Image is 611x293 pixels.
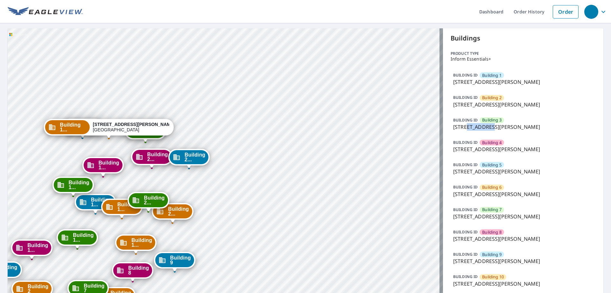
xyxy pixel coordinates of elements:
span: Building 1... [117,202,138,212]
p: BUILDING ID [453,162,478,167]
strong: [STREET_ADDRESS][PERSON_NAME] [93,122,175,127]
div: Dropped pin, building Building 12, Commercial property, 4001 Anderson Road Nashville, TN 37217 [11,239,53,259]
p: [STREET_ADDRESS][PERSON_NAME] [453,123,593,131]
span: Building 1... [27,243,48,253]
p: BUILDING ID [453,140,478,145]
span: Building 1... [60,122,86,132]
p: Inform Essentials+ [451,56,596,62]
div: Dropped pin, building Building 22, Commercial property, 4001 Anderson Road Nashville, TN 37217 [152,203,193,223]
span: Building 2... [144,195,165,205]
span: Building 1... [91,197,112,207]
p: BUILDING ID [453,229,478,235]
span: Building 1... [98,160,119,170]
p: BUILDING ID [453,72,478,78]
p: [STREET_ADDRESS][PERSON_NAME] [453,257,593,265]
div: Dropped pin, building Building 9, Commercial property, 4001 Anderson Road Nashville, TN 37217 [154,252,195,272]
span: Building 8 [482,229,502,235]
span: Building 2... [185,152,205,162]
p: BUILDING ID [453,274,478,279]
p: Buildings [451,33,596,43]
span: Building 8 [128,266,149,275]
span: Building 1 [482,72,502,78]
span: Building 1... [68,180,89,190]
p: [STREET_ADDRESS][PERSON_NAME] [453,78,593,86]
p: [STREET_ADDRESS][PERSON_NAME] [453,213,593,220]
p: [STREET_ADDRESS][PERSON_NAME] [453,235,593,243]
p: [STREET_ADDRESS][PERSON_NAME] [453,190,593,198]
p: [STREET_ADDRESS][PERSON_NAME] [453,101,593,108]
span: Building 6 [482,184,502,190]
div: Dropped pin, building Building 15, Commercial property, 4001 Anderson Road Nashville, TN 37217 [52,177,94,196]
p: [STREET_ADDRESS][PERSON_NAME] [453,168,593,175]
span: Building 7 [84,283,104,293]
p: BUILDING ID [453,117,478,123]
p: Product type [451,51,596,56]
div: Dropped pin, building Building 21, Commercial property, 4001 Anderson Road Nashville, TN 37217 [168,149,210,169]
p: [STREET_ADDRESS][PERSON_NAME] [453,280,593,288]
span: Building 3 [482,117,502,123]
span: Building 9 [170,255,191,265]
div: Dropped pin, building Building 16, Commercial property, 4001 Anderson Road Nashville, TN 37217 [82,157,123,177]
span: Building 5 [482,162,502,168]
p: BUILDING ID [453,207,478,212]
div: Dropped pin, building Building 14, Commercial property, 4001 Anderson Road Nashville, TN 37217 [101,199,143,218]
span: Building 10 [482,274,504,280]
div: Dropped pin, building Building 11, Commercial property, 4001 Anderson Road Nashville, TN 37217 [57,229,98,249]
span: Building 1... [73,233,94,242]
div: Dropped pin, building Building 8, Commercial property, 4001 Anderson Road Nashville, TN 37217 [112,262,153,282]
p: BUILDING ID [453,184,478,190]
a: Order [553,5,579,18]
p: BUILDING ID [453,252,478,257]
span: Building 2... [147,152,168,162]
div: Dropped pin, building Building 20, Commercial property, 4001 Anderson Road Nashville, TN 37217 [131,149,172,168]
span: Building 4 [482,140,502,146]
span: Building 1... [131,238,152,247]
span: Building 7 [482,207,502,213]
div: Dropped pin, building Building 10, Commercial property, 4001 Anderson Road Nashville, TN 37217 [115,234,157,254]
span: Building 2 [482,95,502,101]
img: EV Logo [8,7,83,17]
div: Dropped pin, building Building 13, Commercial property, 4001 Anderson Road Nashville, TN 37217 [75,194,116,214]
p: [STREET_ADDRESS][PERSON_NAME] [453,145,593,153]
div: [GEOGRAPHIC_DATA] [93,122,169,133]
div: Dropped pin, building Building 23, Commercial property, 4001 Anderson Road Nashville, TN 37217 [128,192,169,212]
div: Dropped pin, building Building 18, Commercial property, 4001 Anderson Road Nashville, TN 37217 [44,119,173,139]
span: Building 9 [482,252,502,258]
p: BUILDING ID [453,95,478,100]
span: Building 2... [168,207,189,216]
